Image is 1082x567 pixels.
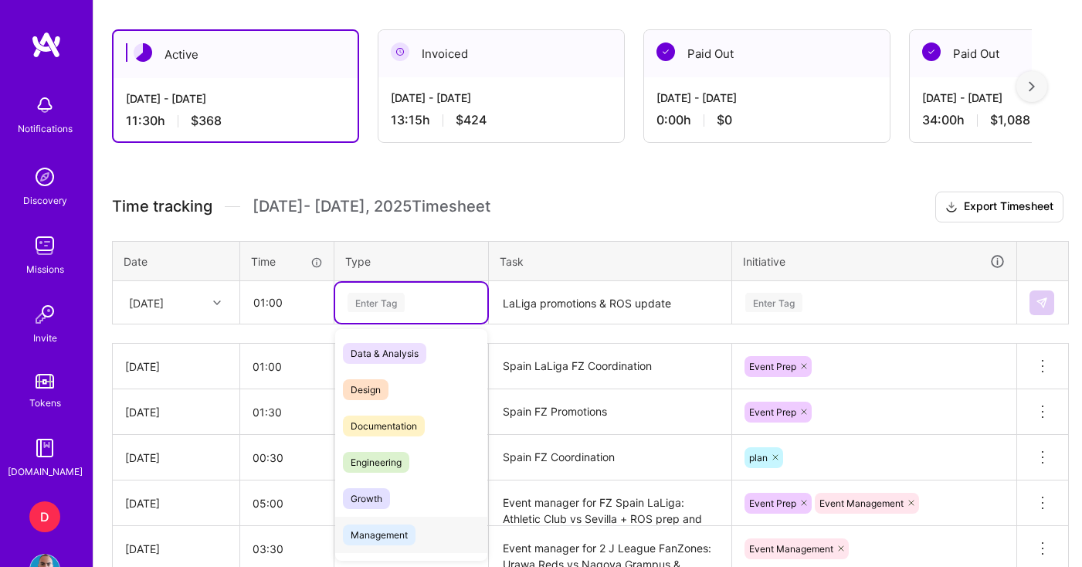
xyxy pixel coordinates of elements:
input: HH:MM [241,282,333,323]
th: Date [113,241,240,281]
textarea: Event manager for FZ Spain LaLiga: Athletic Club vs Sevilla + ROS prep and activations [490,482,730,525]
img: Submit [1036,297,1048,309]
span: Data & Analysis [343,343,426,364]
span: Event Management [749,543,833,555]
span: Growth [343,488,390,509]
th: Task [489,241,732,281]
span: plan [749,452,768,463]
input: HH:MM [240,346,334,387]
span: $424 [456,112,487,128]
div: D [29,501,60,532]
img: teamwork [29,230,60,261]
textarea: LaLiga promotions & ROS update [490,283,730,324]
div: 11:30 h [126,113,345,129]
span: Event Prep [749,406,796,418]
div: Initiative [743,253,1006,270]
img: Paid Out [922,42,941,61]
span: [DATE] - [DATE] , 2025 Timesheet [253,197,490,216]
div: Paid Out [644,30,890,77]
input: HH:MM [240,392,334,433]
span: Time tracking [112,197,212,216]
img: logo [31,31,62,59]
a: D [25,501,64,532]
span: $1,088 [990,112,1030,128]
img: Paid Out [656,42,675,61]
div: 13:15 h [391,112,612,128]
img: right [1029,81,1035,92]
div: [DATE] [129,294,164,311]
i: icon Chevron [213,299,221,307]
div: 0:00 h [656,112,877,128]
img: guide book [29,433,60,463]
div: [DATE] - [DATE] [391,90,612,106]
div: [DATE] [125,358,227,375]
span: $368 [191,113,222,129]
div: [DATE] [125,495,227,511]
img: discovery [29,161,60,192]
div: [DATE] - [DATE] [126,90,345,107]
span: Design [343,379,388,400]
img: Invoiced [391,42,409,61]
button: Export Timesheet [935,192,1063,222]
div: [DATE] [125,450,227,466]
div: Time [251,253,323,270]
span: Event Prep [749,361,796,372]
div: [DATE] [125,541,227,557]
div: Discovery [23,192,67,209]
div: Active [114,31,358,78]
div: Invite [33,330,57,346]
div: Enter Tag [745,290,802,314]
span: Documentation [343,416,425,436]
div: [DATE] [125,404,227,420]
th: Type [334,241,489,281]
img: Active [134,43,152,62]
div: Enter Tag [348,290,405,314]
span: Event Prep [749,497,796,509]
img: tokens [36,374,54,389]
i: icon Download [945,199,958,216]
span: Management [343,525,416,545]
span: Engineering [343,452,409,473]
span: Event Management [819,497,904,509]
div: [DATE] - [DATE] [656,90,877,106]
textarea: Spain FZ Promotions [490,391,730,433]
div: [DOMAIN_NAME] [8,463,83,480]
img: bell [29,90,60,121]
div: Invoiced [378,30,624,77]
textarea: Spain LaLiga FZ Coordination [490,345,730,388]
div: Missions [26,261,64,277]
input: HH:MM [240,483,334,524]
div: Tokens [29,395,61,411]
input: HH:MM [240,437,334,478]
textarea: Spain FZ Coordination [490,436,730,479]
img: Invite [29,299,60,330]
div: Notifications [18,121,73,137]
span: $0 [717,112,732,128]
